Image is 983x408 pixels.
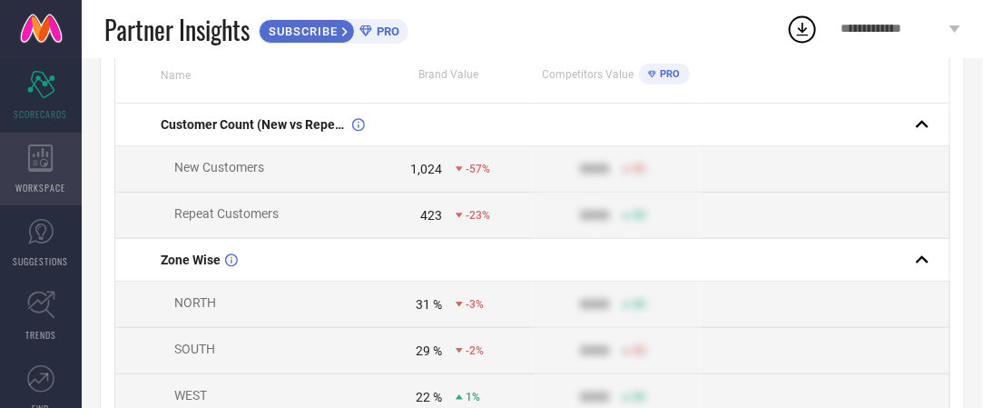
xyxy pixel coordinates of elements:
[580,208,609,223] div: 9999
[656,68,681,80] span: PRO
[161,117,348,132] span: Customer Count (New vs Repeat)
[259,15,408,44] a: SUBSCRIBEPRO
[633,163,645,175] span: 50
[416,390,442,404] div: 22 %
[466,391,480,403] span: 1%
[466,163,490,175] span: -57%
[466,298,484,311] span: -3%
[543,68,634,81] span: Competitors Value
[174,342,215,356] span: SOUTH
[161,69,191,82] span: Name
[372,25,399,38] span: PRO
[416,343,442,358] div: 29 %
[410,162,442,176] div: 1,024
[466,344,484,357] span: -2%
[419,68,479,81] span: Brand Value
[633,298,645,311] span: 50
[16,181,66,194] span: WORKSPACE
[174,388,207,403] span: WEST
[466,209,490,222] span: -23%
[633,344,645,357] span: 50
[633,209,645,222] span: 50
[174,160,264,174] span: New Customers
[104,11,250,48] span: Partner Insights
[14,254,69,268] span: SUGGESTIONS
[580,343,609,358] div: 9999
[174,206,279,221] span: Repeat Customers
[580,297,609,312] div: 9999
[580,162,609,176] div: 9999
[161,253,221,267] span: Zone Wise
[580,390,609,404] div: 9999
[15,107,68,121] span: SCORECARDS
[786,13,819,45] div: Open download list
[25,328,56,342] span: TRENDS
[416,297,442,312] div: 31 %
[420,208,442,223] div: 423
[260,25,342,38] span: SUBSCRIBE
[633,391,645,403] span: 50
[174,295,216,310] span: NORTH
